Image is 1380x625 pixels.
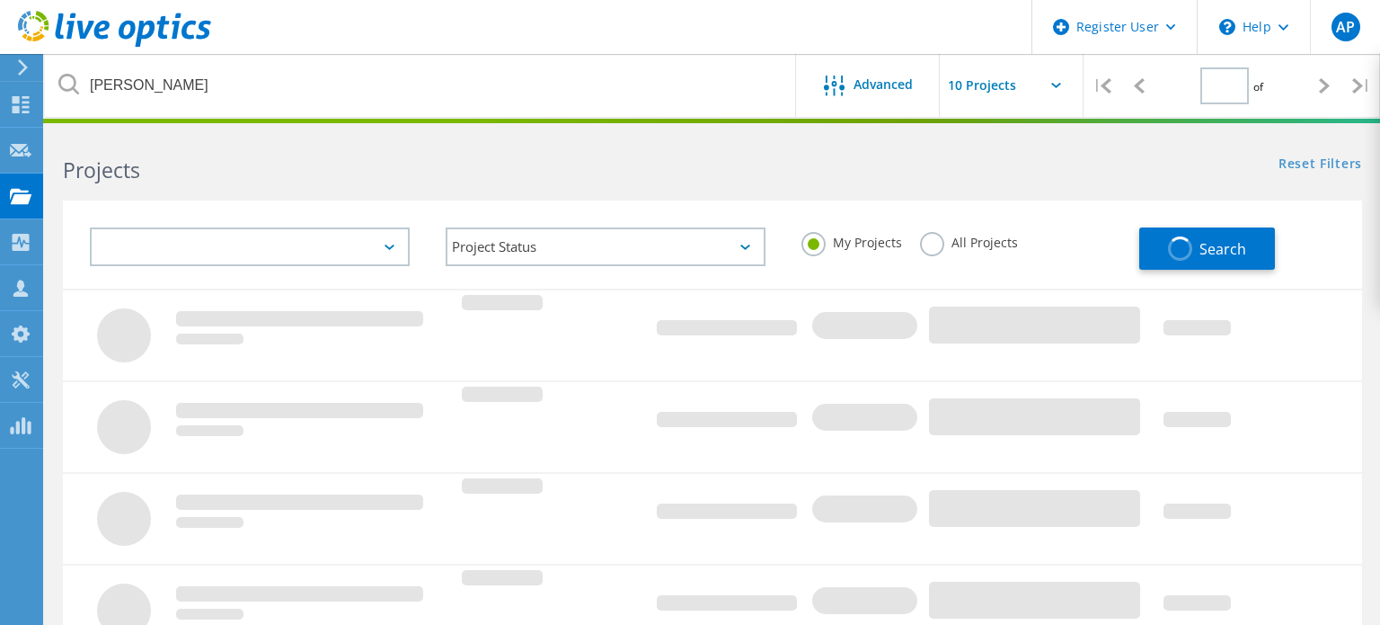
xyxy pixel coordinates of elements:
[801,232,902,249] label: My Projects
[1199,239,1246,259] span: Search
[45,54,797,117] input: Search projects by name, owner, ID, company, etc
[1084,54,1120,118] div: |
[1343,54,1380,118] div: |
[1139,228,1275,270] button: Search
[63,156,140,184] b: Projects
[446,228,765,266] div: Project Status
[1219,19,1235,35] svg: \n
[18,38,211,50] a: Live Optics Dashboard
[1253,79,1263,94] span: of
[920,232,1018,249] label: All Projects
[1278,157,1362,173] a: Reset Filters
[1336,20,1355,34] span: AP
[854,78,913,91] span: Advanced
